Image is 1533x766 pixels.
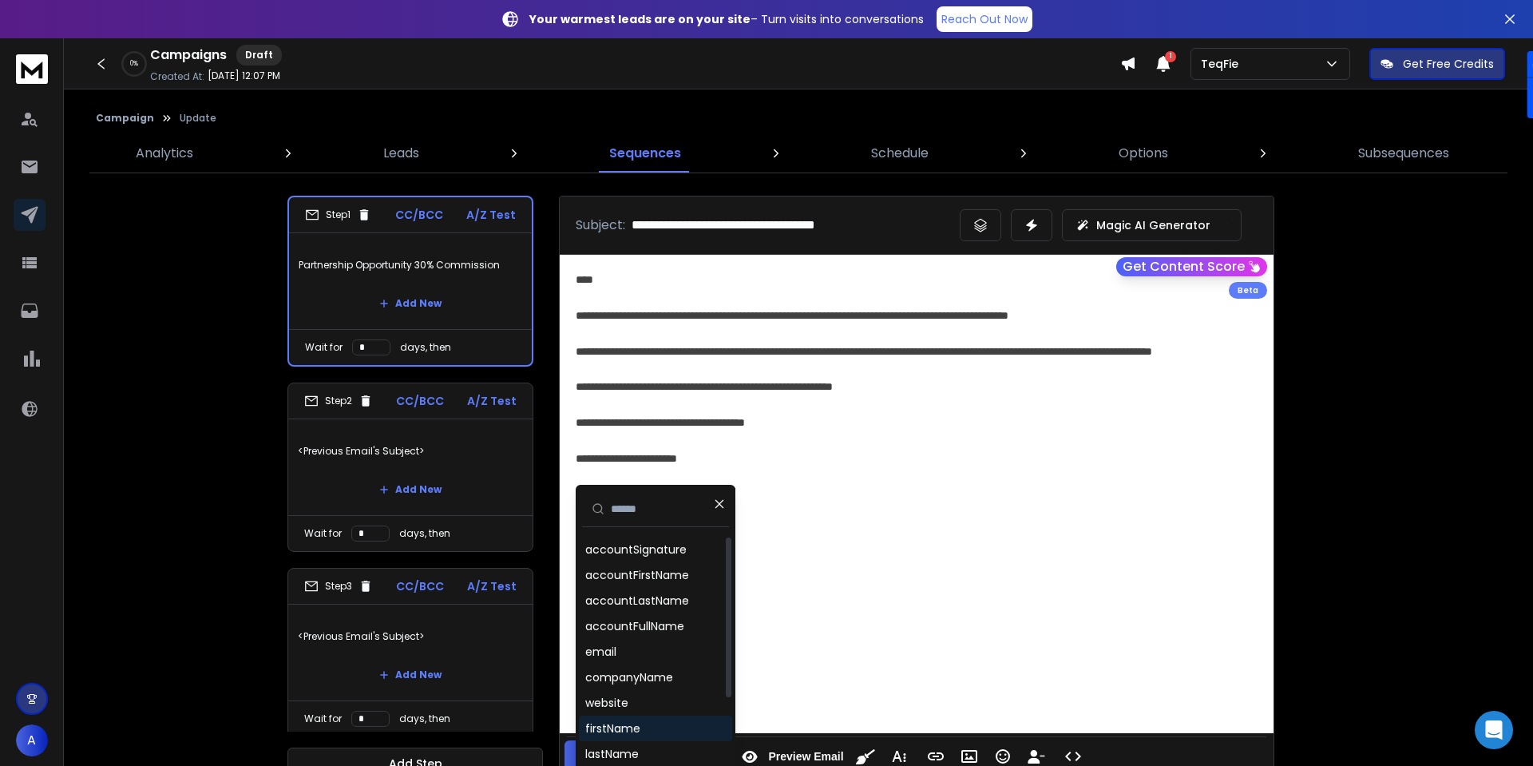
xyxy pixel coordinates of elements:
[126,134,203,173] a: Analytics
[1201,56,1245,72] p: TeqFie
[765,750,846,764] span: Preview Email
[150,70,204,83] p: Created At:
[298,429,523,474] p: <Previous Email's Subject>
[585,618,684,634] div: accountFullName
[16,724,48,756] button: A
[136,144,193,163] p: Analytics
[529,11,924,27] p: – Turn visits into conversations
[585,567,689,583] div: accountFirstName
[1229,282,1267,299] div: Beta
[1369,48,1505,80] button: Get Free Credits
[467,393,517,409] p: A/Z Test
[130,59,138,69] p: 0 %
[96,112,154,125] button: Campaign
[383,144,419,163] p: Leads
[16,54,48,84] img: logo
[1109,134,1178,173] a: Options
[529,11,751,27] strong: Your warmest leads are on your site
[304,394,373,408] div: Step 2
[287,383,533,552] li: Step2CC/BCCA/Z Test<Previous Email's Subject>Add NewWait fordays, then
[208,69,280,82] p: [DATE] 12:07 PM
[299,243,522,288] p: Partnership Opportunity 30% Commission
[1062,209,1242,241] button: Magic AI Generator
[304,712,342,725] p: Wait for
[396,578,444,594] p: CC/BCC
[585,695,628,711] div: website
[466,207,516,223] p: A/Z Test
[366,474,454,506] button: Add New
[941,11,1028,27] p: Reach Out Now
[1349,134,1459,173] a: Subsequences
[1116,257,1267,276] button: Get Content Score
[585,644,616,660] div: email
[374,134,429,173] a: Leads
[585,746,639,762] div: lastName
[287,568,533,737] li: Step3CC/BCCA/Z Test<Previous Email's Subject>Add NewWait fordays, then
[236,45,282,65] div: Draft
[609,144,681,163] p: Sequences
[1119,144,1168,163] p: Options
[871,144,929,163] p: Schedule
[150,46,227,65] h1: Campaigns
[1165,51,1176,62] span: 1
[585,542,687,558] div: accountSignature
[399,712,450,725] p: days, then
[585,720,640,736] div: firstName
[395,207,443,223] p: CC/BCC
[576,216,625,235] p: Subject:
[1403,56,1494,72] p: Get Free Credits
[399,527,450,540] p: days, then
[304,527,342,540] p: Wait for
[366,659,454,691] button: Add New
[600,134,691,173] a: Sequences
[585,593,689,609] div: accountLastName
[937,6,1032,32] a: Reach Out Now
[366,288,454,319] button: Add New
[467,578,517,594] p: A/Z Test
[304,579,373,593] div: Step 3
[1096,217,1210,233] p: Magic AI Generator
[400,341,451,354] p: days, then
[305,208,371,222] div: Step 1
[180,112,216,125] p: Update
[585,669,673,685] div: companyName
[305,341,343,354] p: Wait for
[287,196,533,367] li: Step1CC/BCCA/Z TestPartnership Opportunity 30% CommissionAdd NewWait fordays, then
[396,393,444,409] p: CC/BCC
[862,134,938,173] a: Schedule
[1358,144,1449,163] p: Subsequences
[298,614,523,659] p: <Previous Email's Subject>
[1475,711,1513,749] div: Open Intercom Messenger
